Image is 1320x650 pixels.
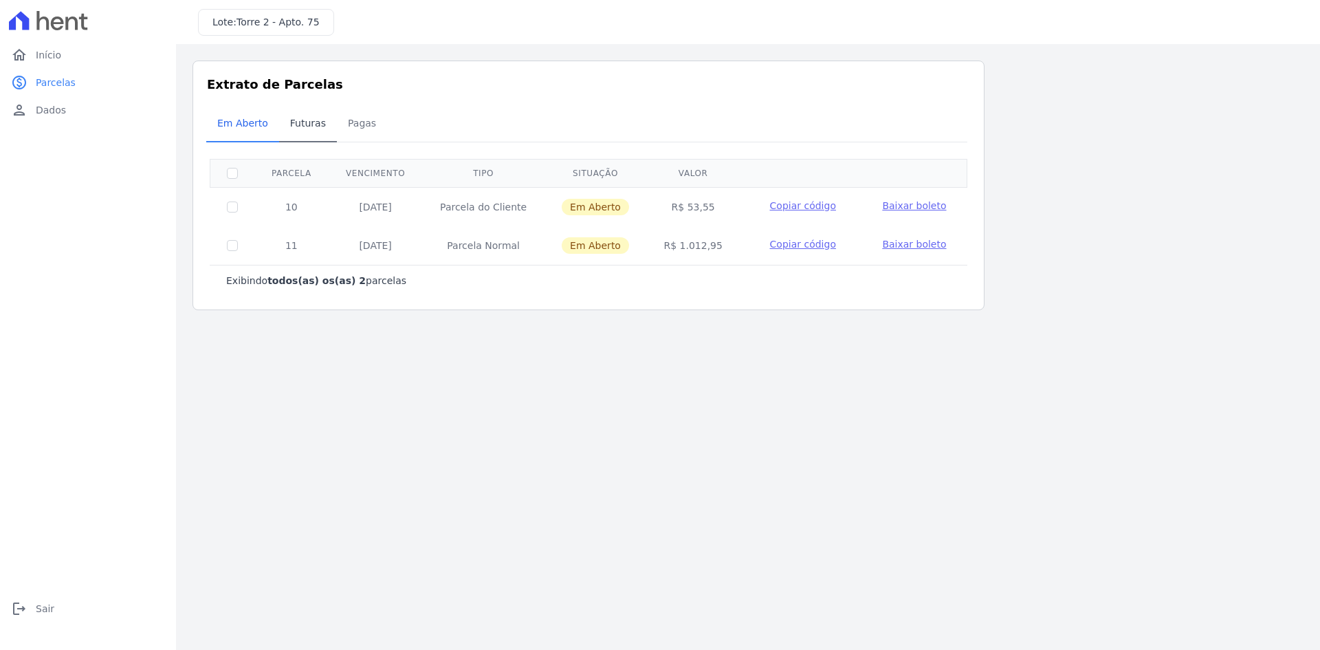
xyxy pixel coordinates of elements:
a: personDados [5,96,170,124]
button: Copiar código [756,237,849,251]
a: paidParcelas [5,69,170,96]
td: 11 [254,226,329,265]
h3: Lote: [212,15,320,30]
td: 10 [254,187,329,226]
a: Em Aberto [206,107,279,142]
span: Em Aberto [562,199,629,215]
span: Futuras [282,109,334,137]
a: logoutSair [5,595,170,622]
th: Tipo [422,159,544,187]
td: Parcela Normal [422,226,544,265]
a: Baixar boleto [882,199,946,213]
th: Valor [646,159,740,187]
td: R$ 1.012,95 [646,226,740,265]
span: Início [36,48,61,62]
th: Parcela [254,159,329,187]
i: paid [11,74,27,91]
span: Dados [36,103,66,117]
span: Copiar código [770,239,836,250]
th: Vencimento [329,159,423,187]
a: Futuras [279,107,337,142]
td: [DATE] [329,187,423,226]
span: Parcelas [36,76,76,89]
a: homeInício [5,41,170,69]
span: Baixar boleto [882,239,946,250]
span: Pagas [340,109,384,137]
a: Pagas [337,107,387,142]
td: Parcela do Cliente [422,187,544,226]
td: R$ 53,55 [646,187,740,226]
span: Em Aberto [562,237,629,254]
td: [DATE] [329,226,423,265]
span: Baixar boleto [882,200,946,211]
i: logout [11,600,27,617]
i: home [11,47,27,63]
span: Torre 2 - Apto. 75 [236,17,320,28]
b: todos(as) os(as) 2 [267,275,366,286]
span: Sair [36,602,54,616]
button: Copiar código [756,199,849,213]
th: Situação [544,159,646,187]
span: Copiar código [770,200,836,211]
a: Baixar boleto [882,237,946,251]
h3: Extrato de Parcelas [207,75,970,94]
span: Em Aberto [209,109,276,137]
i: person [11,102,27,118]
p: Exibindo parcelas [226,274,406,288]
